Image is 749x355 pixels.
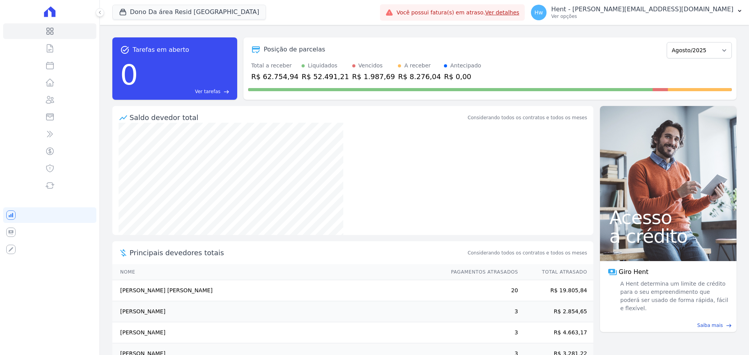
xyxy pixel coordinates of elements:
[404,62,431,70] div: A receber
[551,13,733,19] p: Ver opções
[444,264,518,280] th: Pagamentos Atrasados
[468,249,587,256] span: Considerando todos os contratos e todos os meses
[551,5,733,13] p: Hent - [PERSON_NAME][EMAIL_ADDRESS][DOMAIN_NAME]
[112,322,444,343] td: [PERSON_NAME]
[224,89,229,95] span: east
[120,45,130,55] span: task_alt
[444,71,481,82] div: R$ 0,00
[396,9,519,17] span: Você possui fatura(s) em atraso.
[120,55,138,95] div: 0
[308,62,337,70] div: Liquidados
[112,264,444,280] th: Nome
[133,45,189,55] span: Tarefas em aberto
[609,208,727,227] span: Acesso
[619,267,648,277] span: Giro Hent
[697,322,723,329] span: Saiba mais
[130,112,466,123] div: Saldo devedor total
[534,10,543,15] span: Hw
[359,62,383,70] div: Vencidos
[130,247,466,258] span: Principais devedores totais
[302,71,349,82] div: R$ 52.491,21
[112,301,444,322] td: [PERSON_NAME]
[444,322,518,343] td: 3
[112,5,266,19] button: Dono Da área Resid [GEOGRAPHIC_DATA]
[726,323,732,329] span: east
[251,71,298,82] div: R$ 62.754,94
[352,71,395,82] div: R$ 1.987,69
[518,301,593,322] td: R$ 2.854,65
[619,280,729,313] span: A Hent determina um limite de crédito para o seu empreendimento que poderá ser usado de forma ráp...
[518,264,593,280] th: Total Atrasado
[468,114,587,121] div: Considerando todos os contratos e todos os meses
[444,301,518,322] td: 3
[444,280,518,301] td: 20
[605,322,732,329] a: Saiba mais east
[485,9,520,16] a: Ver detalhes
[251,62,298,70] div: Total a receber
[112,280,444,301] td: [PERSON_NAME] [PERSON_NAME]
[264,45,325,54] div: Posição de parcelas
[518,322,593,343] td: R$ 4.663,17
[450,62,481,70] div: Antecipado
[518,280,593,301] td: R$ 19.805,84
[609,227,727,245] span: a crédito
[195,88,220,95] span: Ver tarefas
[398,71,441,82] div: R$ 8.276,04
[141,88,229,95] a: Ver tarefas east
[525,2,749,23] button: Hw Hent - [PERSON_NAME][EMAIL_ADDRESS][DOMAIN_NAME] Ver opções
